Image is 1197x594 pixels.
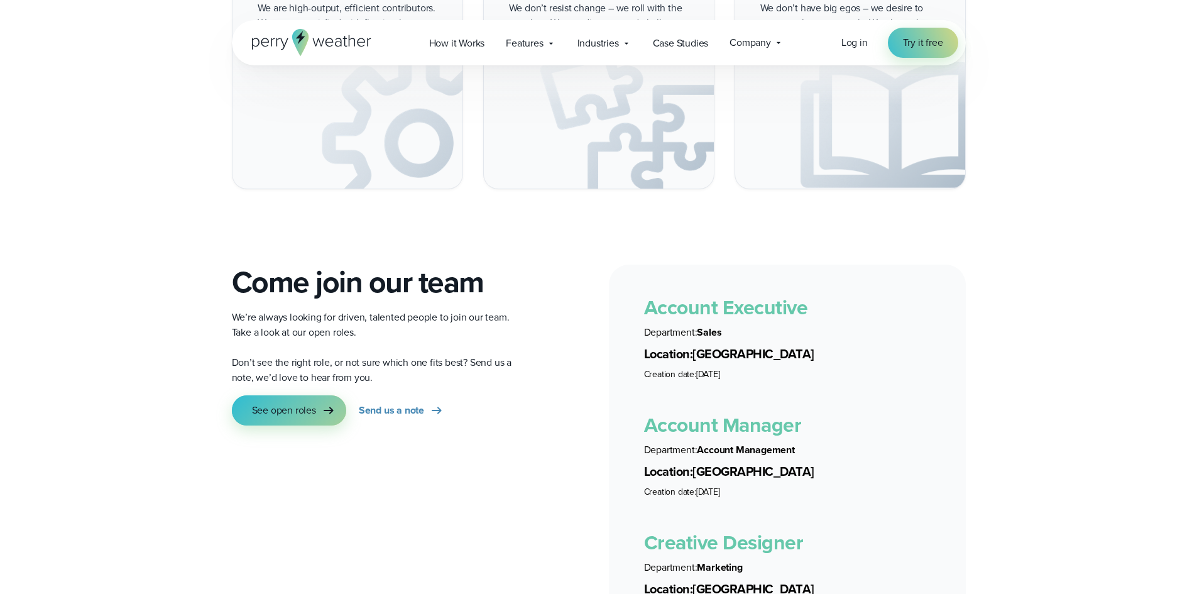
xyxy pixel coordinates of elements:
span: Location: [644,344,693,363]
h2: Come join our team [232,265,526,300]
p: We’re always looking for driven, talented people to join our team. Take a look at our open roles. [232,310,526,340]
li: [GEOGRAPHIC_DATA] [644,345,931,363]
a: Send us a note [359,395,444,426]
a: How it Works [418,30,496,56]
a: Try it free [888,28,958,58]
a: Account Executive [644,292,808,322]
span: Creation date: [644,485,696,498]
li: [GEOGRAPHIC_DATA] [644,463,931,481]
a: Creative Designer [644,527,804,558]
a: See open roles [232,395,346,426]
li: [DATE] [644,486,931,498]
span: Industries [577,36,619,51]
span: Features [506,36,543,51]
p: Don’t see the right role, or not sure which one fits best? Send us a note, we’d love to hear from... [232,355,526,385]
span: See open roles [252,403,316,418]
a: Case Studies [642,30,719,56]
span: Creation date: [644,368,696,381]
li: Account Management [644,443,931,458]
a: Log in [841,35,868,50]
span: Department: [644,560,697,575]
span: Case Studies [653,36,709,51]
li: [DATE] [644,368,931,381]
li: Marketing [644,560,931,575]
a: Account Manager [644,410,802,440]
li: Sales [644,325,931,340]
span: Try it free [903,35,943,50]
span: Send us a note [359,403,424,418]
span: Location: [644,462,693,481]
span: Department: [644,443,697,457]
span: Department: [644,325,697,339]
span: How it Works [429,36,485,51]
span: Company [730,35,771,50]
